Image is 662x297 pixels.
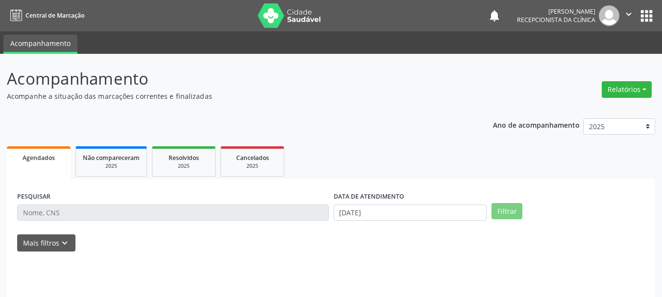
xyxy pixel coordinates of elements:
input: Selecione um intervalo [334,205,487,221]
span: Resolvidos [169,154,199,162]
span: Cancelados [236,154,269,162]
input: Nome, CNS [17,205,329,221]
button: notifications [488,9,501,23]
label: DATA DE ATENDIMENTO [334,189,404,205]
div: 2025 [83,162,140,170]
div: [PERSON_NAME] [517,7,595,16]
div: 2025 [159,162,208,170]
p: Acompanhe a situação das marcações correntes e finalizadas [7,91,461,101]
i:  [623,9,634,20]
button: Relatórios [602,81,652,98]
button: Filtrar [491,203,522,220]
button:  [619,5,638,26]
span: Agendados [23,154,55,162]
label: PESQUISAR [17,189,50,205]
div: 2025 [228,162,277,170]
span: Não compareceram [83,154,140,162]
p: Acompanhamento [7,67,461,91]
span: Recepcionista da clínica [517,16,595,24]
i: keyboard_arrow_down [59,238,70,249]
button: Mais filtroskeyboard_arrow_down [17,234,75,251]
img: img [599,5,619,26]
p: Ano de acompanhamento [493,118,580,131]
span: Central de Marcação [25,11,84,20]
a: Acompanhamento [3,35,77,54]
a: Central de Marcação [7,7,84,23]
button: apps [638,7,655,24]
